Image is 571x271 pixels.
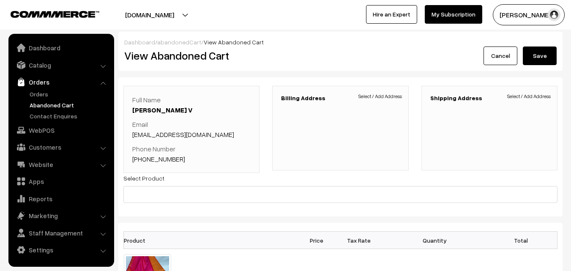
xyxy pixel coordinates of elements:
[430,95,549,102] h3: Shipping Address
[132,144,251,164] p: Phone Number
[132,155,185,163] a: [PHONE_NUMBER]
[132,119,251,140] p: Email
[11,242,111,257] a: Settings
[11,157,111,172] a: Website
[11,8,85,19] a: COMMMERCE
[124,49,334,62] h2: View Abandoned Cart
[27,90,111,99] a: Orders
[132,130,234,139] a: [EMAIL_ADDRESS][DOMAIN_NAME]
[124,38,557,47] div: / /
[281,95,399,102] h3: Billing Address
[124,38,155,46] a: Dashboard
[11,40,111,55] a: Dashboard
[548,8,560,21] img: user
[11,123,111,138] a: WebPOS
[27,112,111,120] a: Contact Enquires
[11,208,111,223] a: Marketing
[358,93,402,100] span: Select / Add Address
[380,232,490,249] th: Quantity
[11,174,111,189] a: Apps
[124,232,176,249] th: Product
[204,38,264,46] span: View Abandoned Cart
[523,47,557,65] button: Save
[425,5,482,24] a: My Subscription
[11,140,111,155] a: Customers
[507,93,551,100] span: Select / Add Address
[96,4,204,25] button: [DOMAIN_NAME]
[338,232,380,249] th: Tax Rate
[366,5,417,24] a: Hire an Expert
[11,74,111,90] a: Orders
[157,38,201,46] a: abandonedCart
[11,11,99,17] img: COMMMERCE
[11,191,111,206] a: Reports
[123,174,164,183] label: Select Product
[132,95,251,115] p: Full Name
[295,232,338,249] th: Price
[27,101,111,109] a: Abandoned Cart
[490,232,532,249] th: Total
[493,4,565,25] button: [PERSON_NAME]
[132,106,193,114] a: [PERSON_NAME] V
[11,225,111,241] a: Staff Management
[484,47,517,65] a: Cancel
[11,57,111,73] a: Catalog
